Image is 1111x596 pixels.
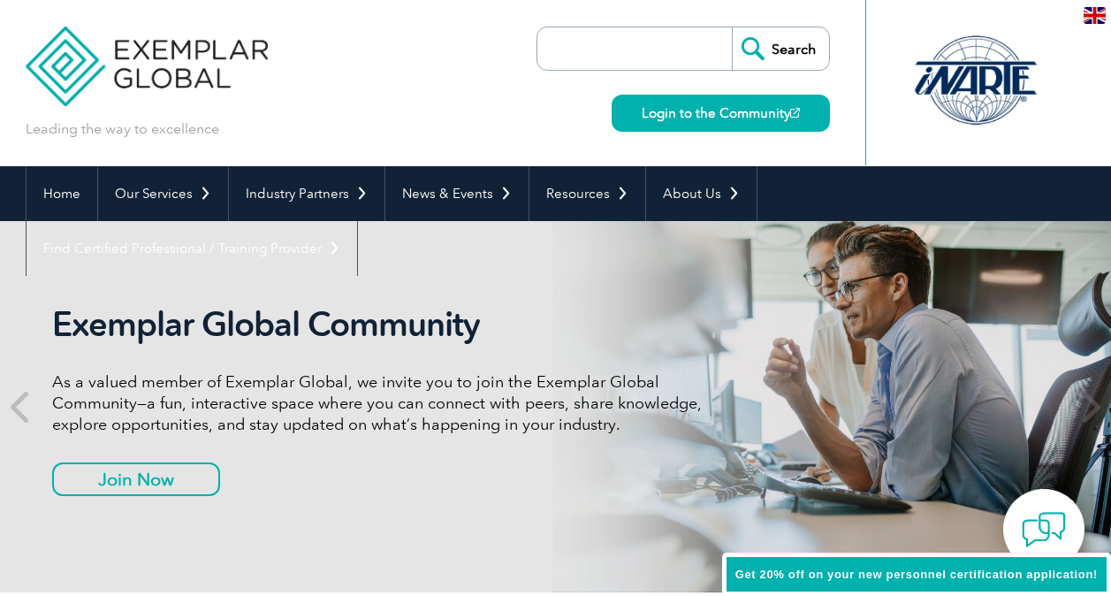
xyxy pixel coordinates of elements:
input: Search [732,27,829,70]
a: Login to the Community [612,95,830,132]
img: open_square.png [790,108,800,118]
a: Our Services [98,166,228,221]
p: As a valued member of Exemplar Global, we invite you to join the Exemplar Global Community—a fun,... [52,371,715,435]
a: Join Now [52,462,220,496]
a: Home [27,166,97,221]
img: contact-chat.png [1022,508,1066,552]
a: Find Certified Professional / Training Provider [27,221,357,276]
a: About Us [646,166,757,221]
h2: Exemplar Global Community [52,304,715,345]
img: en [1084,7,1106,24]
a: News & Events [385,166,529,221]
a: Resources [529,166,645,221]
span: Get 20% off on your new personnel certification application! [735,568,1098,581]
p: Leading the way to excellence [26,119,219,139]
a: Industry Partners [229,166,384,221]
